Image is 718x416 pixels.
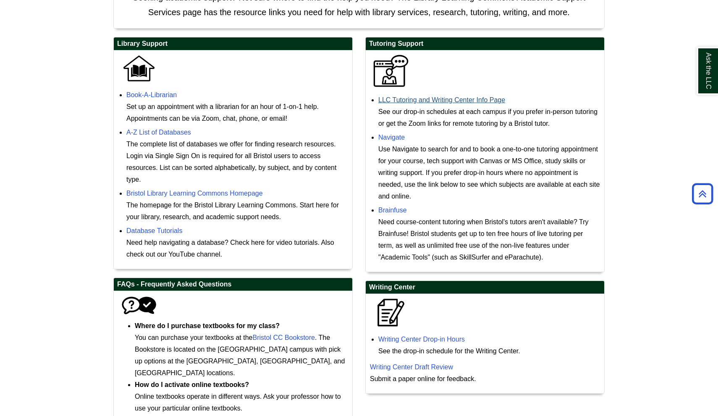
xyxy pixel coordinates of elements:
a: A-Z List of Databases [126,129,191,136]
h2: FAQs - Frequently Asked Questions [114,278,352,291]
a: Database Tutorials [126,227,182,234]
h2: Library Support [114,37,352,50]
strong: Where do I purchase textbooks for my class? [135,322,280,329]
a: Bristol CC Bookstore [252,334,315,341]
a: Back to Top [689,188,716,199]
a: Navigate [378,134,405,141]
span: You can purchase your textbooks at the . The Bookstore is located on the [GEOGRAPHIC_DATA] campus... [135,322,345,376]
div: Set up an appointment with a librarian for an hour of 1-on-1 help. Appointments can be via Zoom, ... [126,101,348,125]
div: Need course-content tutoring when Bristol's tutors aren't available? Try Brainfuse! Bristol stude... [378,216,600,263]
div: The homepage for the Bristol Library Learning Commons. Start here for your library, research, and... [126,199,348,223]
strong: How do I activate online textbooks? [135,381,249,388]
a: Book-A-Librarian [126,91,177,98]
a: Writing Center Drop-in Hours [378,336,465,343]
h2: Tutoring Support [366,37,604,50]
a: LLC Tutoring and Writing Center Info Page [378,96,505,103]
p: Submit a paper online for feedback. [370,361,600,385]
div: Need help navigating a database? Check here for video tutorials. Also check out our YouTube channel. [126,237,348,260]
a: Brainfuse [378,207,407,214]
h2: Writing Center [366,281,604,294]
span: Online textbooks operate in different ways. Ask your professor how to use your particular online ... [135,381,341,412]
div: See the drop-in schedule for the Writing Center. [378,345,600,357]
div: The complete list of databases we offer for finding research resources. Login via Single Sign On ... [126,138,348,185]
div: Use Navigate to search for and to book a one-to-one tutoring appointment for your course, tech su... [378,143,600,202]
a: Bristol Library Learning Commons Homepage [126,190,263,197]
div: See our drop-in schedules at each campus if you prefer in-person tutoring or get the Zoom links f... [378,106,600,130]
a: Writing Center Draft Review [370,363,453,371]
